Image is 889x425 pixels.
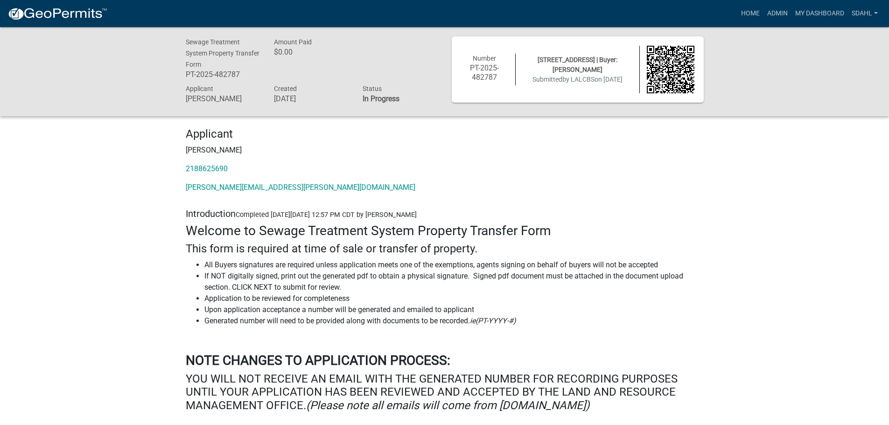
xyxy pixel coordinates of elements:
li: Upon application acceptance a number will be generated and emailed to applicant [204,304,704,315]
h6: [PERSON_NAME] [186,94,260,103]
span: Status [363,85,382,92]
h4: Applicant [186,127,704,141]
h6: [DATE] [274,94,349,103]
span: Applicant [186,85,213,92]
img: QR code [647,46,694,93]
a: Home [737,5,763,22]
a: [PERSON_NAME][EMAIL_ADDRESS][PERSON_NAME][DOMAIN_NAME] [186,183,415,192]
h4: This form is required at time of sale or transfer of property. [186,242,704,256]
a: sdahl [848,5,882,22]
a: 2188625690 [186,164,228,173]
i: ie(PT-YYYY-#) [470,316,516,325]
span: [STREET_ADDRESS] | Buyer: [PERSON_NAME] [538,56,617,73]
li: Generated number will need to be provided along with documents to be recorded. [204,315,704,327]
strong: In Progress [363,94,399,103]
a: Admin [763,5,791,22]
li: All Buyers signatures are required unless application meets one of the exemptions, agents signing... [204,259,704,271]
h6: $0.00 [274,48,349,56]
span: Number [473,55,496,62]
h5: Introduction [186,208,704,219]
strong: NOTE CHANGES TO APPLICATION PROCESS: [186,353,450,368]
span: Sewage Treatment System Property Transfer Form [186,38,259,68]
p: [PERSON_NAME] [186,145,704,156]
span: Submitted on [DATE] [532,76,623,83]
h6: PT-2025-482787 [461,63,509,81]
span: Completed [DATE][DATE] 12:57 PM CDT by [PERSON_NAME] [236,211,417,219]
span: by LALCBS [562,76,595,83]
a: My Dashboard [791,5,848,22]
h6: PT-2025-482787 [186,70,260,79]
h4: YOU WILL NOT RECEIVE AN EMAIL WITH THE GENERATED NUMBER FOR RECORDING PURPOSES UNTIL YOUR APPLICA... [186,372,704,412]
h3: Welcome to Sewage Treatment System Property Transfer Form [186,223,704,239]
i: (Please note all emails will come from [DOMAIN_NAME]) [306,399,589,412]
span: Amount Paid [274,38,312,46]
li: If NOT digitally signed, print out the generated pdf to obtain a physical signature. Signed pdf d... [204,271,704,293]
li: Application to be reviewed for completeness [204,293,704,304]
span: Created [274,85,297,92]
